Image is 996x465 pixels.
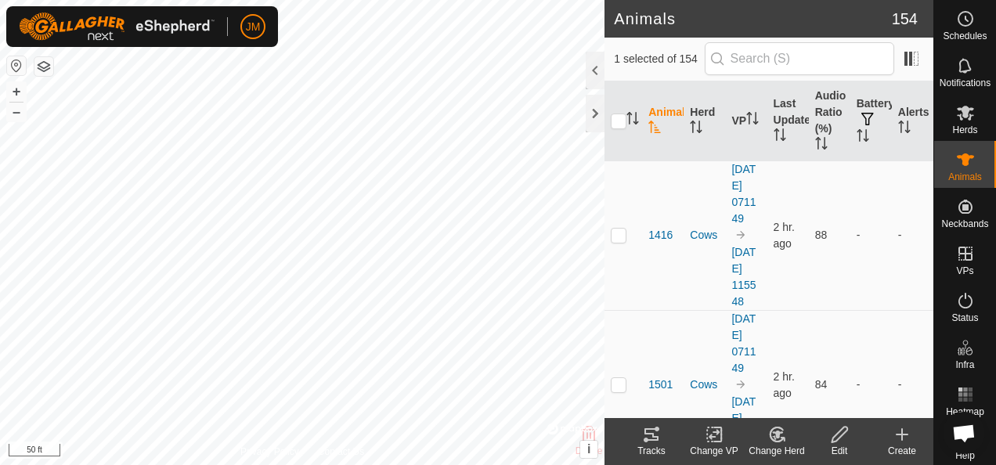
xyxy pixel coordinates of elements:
[774,131,786,143] p-sorticon: Activate to sort
[648,377,673,393] span: 1501
[815,378,828,391] span: 84
[955,451,975,460] span: Help
[815,139,828,152] p-sorticon: Activate to sort
[620,444,683,458] div: Tracks
[587,442,590,456] span: i
[731,246,756,308] a: [DATE] 115548
[940,78,991,88] span: Notifications
[808,444,871,458] div: Edit
[7,103,26,121] button: –
[614,51,704,67] span: 1 selected of 154
[614,9,891,28] h2: Animals
[19,13,215,41] img: Gallagher Logo
[892,310,933,460] td: -
[684,81,725,161] th: Herd
[943,412,985,454] div: Open chat
[690,377,719,393] div: Cows
[946,407,984,416] span: Heatmap
[734,229,747,241] img: to
[626,114,639,127] p-sorticon: Activate to sort
[246,19,261,35] span: JM
[7,82,26,101] button: +
[892,81,933,161] th: Alerts
[734,378,747,391] img: to
[7,56,26,75] button: Reset Map
[892,160,933,310] td: -
[240,445,299,459] a: Privacy Policy
[580,441,597,458] button: i
[725,81,767,161] th: VP
[745,444,808,458] div: Change Herd
[746,114,759,127] p-sorticon: Activate to sort
[774,370,795,399] span: Sep 29, 2025, 9:07 AM
[952,125,977,135] span: Herds
[690,123,702,135] p-sorticon: Activate to sort
[731,395,756,457] a: [DATE] 115548
[943,31,987,41] span: Schedules
[955,360,974,369] span: Infra
[318,445,364,459] a: Contact Us
[705,42,894,75] input: Search (S)
[648,227,673,243] span: 1416
[809,81,850,161] th: Audio Ratio (%)
[892,7,918,31] span: 154
[731,312,756,374] a: [DATE] 071149
[850,310,892,460] td: -
[857,132,869,144] p-sorticon: Activate to sort
[683,444,745,458] div: Change VP
[850,160,892,310] td: -
[941,219,988,229] span: Neckbands
[948,172,982,182] span: Animals
[642,81,684,161] th: Animal
[956,266,973,276] span: VPs
[815,229,828,241] span: 88
[774,221,795,250] span: Sep 29, 2025, 9:21 AM
[34,57,53,76] button: Map Layers
[898,123,911,135] p-sorticon: Activate to sort
[731,163,756,225] a: [DATE] 071149
[690,227,719,243] div: Cows
[951,313,978,323] span: Status
[648,123,661,135] p-sorticon: Activate to sort
[767,81,809,161] th: Last Updated
[850,81,892,161] th: Battery
[871,444,933,458] div: Create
